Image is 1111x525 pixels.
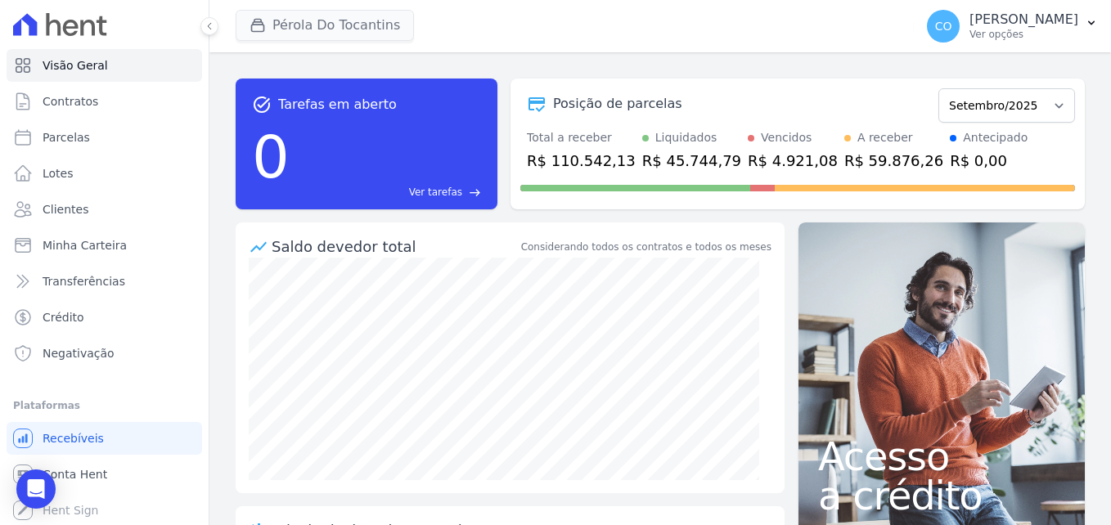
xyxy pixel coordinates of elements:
[7,121,202,154] a: Parcelas
[963,129,1028,146] div: Antecipado
[13,396,196,415] div: Plataformas
[7,157,202,190] a: Lotes
[278,95,397,114] span: Tarefas em aberto
[469,186,481,199] span: east
[43,201,88,218] span: Clientes
[43,93,98,110] span: Contratos
[7,229,202,262] a: Minha Carteira
[527,150,636,172] div: R$ 110.542,13
[43,129,90,146] span: Parcelas
[553,94,682,114] div: Posição de parcelas
[7,337,202,370] a: Negativação
[43,165,74,182] span: Lotes
[818,476,1065,515] span: a crédito
[7,301,202,334] a: Crédito
[844,150,943,172] div: R$ 59.876,26
[818,437,1065,476] span: Acesso
[296,185,481,200] a: Ver tarefas east
[935,20,952,32] span: CO
[409,185,462,200] span: Ver tarefas
[7,458,202,491] a: Conta Hent
[761,129,812,146] div: Vencidos
[521,240,771,254] div: Considerando todos os contratos e todos os meses
[16,469,56,509] div: Open Intercom Messenger
[7,422,202,455] a: Recebíveis
[527,129,636,146] div: Total a receber
[969,11,1078,28] p: [PERSON_NAME]
[43,309,84,325] span: Crédito
[252,95,272,114] span: task_alt
[43,466,107,482] span: Conta Hent
[914,3,1111,49] button: CO [PERSON_NAME] Ver opções
[969,28,1078,41] p: Ver opções
[7,49,202,82] a: Visão Geral
[43,430,104,446] span: Recebíveis
[43,237,127,254] span: Minha Carteira
[950,150,1028,172] div: R$ 0,00
[272,236,518,258] div: Saldo devedor total
[43,345,115,361] span: Negativação
[7,193,202,226] a: Clientes
[7,265,202,298] a: Transferências
[655,129,717,146] div: Liquidados
[43,273,125,289] span: Transferências
[43,57,108,74] span: Visão Geral
[236,10,414,41] button: Pérola Do Tocantins
[748,150,838,172] div: R$ 4.921,08
[642,150,741,172] div: R$ 45.744,79
[7,85,202,118] a: Contratos
[252,114,290,200] div: 0
[857,129,913,146] div: A receber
